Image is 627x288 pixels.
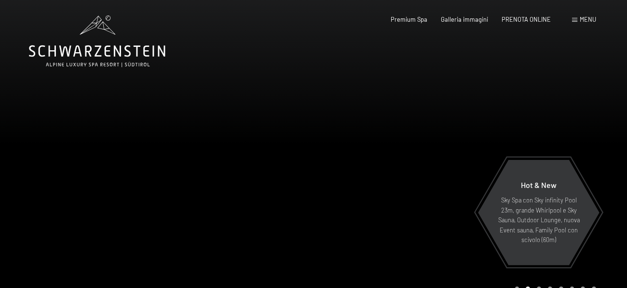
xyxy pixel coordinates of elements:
[521,180,557,189] span: Hot & New
[477,159,600,266] a: Hot & New Sky Spa con Sky infinity Pool 23m, grande Whirlpool e Sky Sauna, Outdoor Lounge, nuova ...
[391,15,427,23] a: Premium Spa
[502,15,551,23] a: PRENOTA ONLINE
[441,15,488,23] a: Galleria immagini
[580,15,596,23] span: Menu
[497,195,581,245] p: Sky Spa con Sky infinity Pool 23m, grande Whirlpool e Sky Sauna, Outdoor Lounge, nuova Event saun...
